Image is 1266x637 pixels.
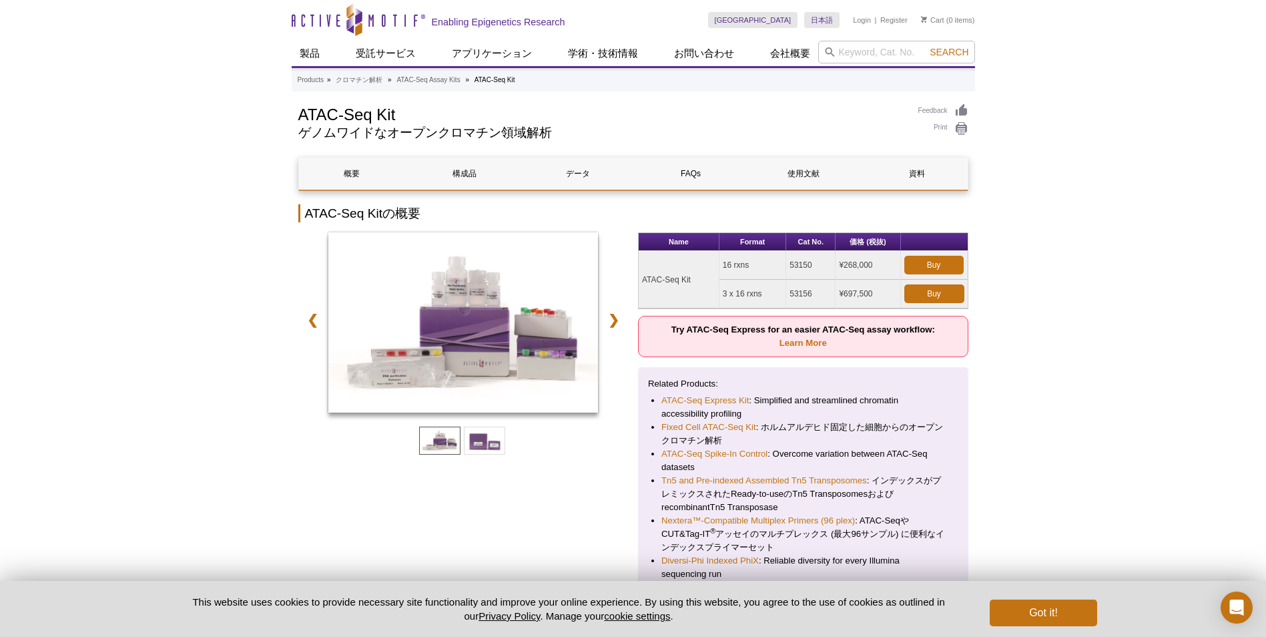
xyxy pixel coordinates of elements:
[786,251,836,280] td: 53150
[762,41,818,66] a: 会社概要
[412,158,518,190] a: 構成品
[875,12,877,28] li: |
[661,447,945,474] li: : Overcome variation between ATAC-Seq datasets
[921,15,944,25] a: Cart
[661,514,855,527] a: Nextera™-Compatible Multiplex Primers (96 plex)
[710,527,715,535] sup: ®
[348,41,424,66] a: 受託サービス
[836,280,900,308] td: ¥697,500
[930,47,968,57] span: Search
[751,158,857,190] a: 使用文献
[786,280,836,308] td: 53156
[604,610,670,622] button: cookie settings
[327,76,331,83] li: »
[719,280,786,308] td: 3 x 16 rxns
[786,233,836,251] th: Cat No.
[661,514,945,554] li: : ATAC-SeqやCUT&Tag-IT アッセイのマルチプレックス (最大96サンプル) に便利なインデックスプライマーセット
[853,15,871,25] a: Login
[836,233,900,251] th: 価格 (税抜)
[804,12,840,28] a: 日本語
[666,41,742,66] a: お問い合わせ
[661,421,945,447] li: : ホルムアルデヒド固定した細胞からのオープンクロマチン解析
[444,41,540,66] a: アプリケーション
[719,251,786,280] td: 16 rxns
[479,610,540,622] a: Privacy Policy
[292,41,328,66] a: 製品
[719,233,786,251] th: Format
[298,304,327,335] a: ❮
[432,16,565,28] h2: Enabling Epigenetics Research
[661,447,767,461] a: ATAC-Seq Spike-In Control
[926,46,972,58] button: Search
[904,256,964,274] a: Buy
[328,232,599,413] img: ATAC-Seq Kit
[990,600,1096,626] button: Got it!
[661,394,945,421] li: : Simplified and streamlined chromatin accessibility profiling
[474,76,515,83] li: ATAC-Seq Kit
[336,74,382,86] a: クロマチン解析
[918,103,968,118] a: Feedback
[639,251,719,308] td: ATAC-Seq Kit
[918,122,968,136] a: Print
[904,284,964,303] a: Buy
[661,474,867,487] a: Tn5 and Pre-indexed Assembled Tn5 Transposomes
[708,12,798,28] a: [GEOGRAPHIC_DATA]
[864,158,970,190] a: 資料
[599,304,628,335] a: ❯
[921,12,975,28] li: (0 items)
[328,232,599,417] a: ATAC-Seq Kit
[661,394,749,407] a: ATAC-Seq Express Kit
[298,74,324,86] a: Products
[661,421,756,434] a: Fixed Cell ATAC-Seq Kit
[671,325,935,348] strong: Try ATAC-Seq Express for an easier ATAC-Seq assay workflow:
[661,474,945,514] li: : インデックスがプレミックスされたReady-to-useのTn5 TransposomesおよびrecombinantTn5 Transposase
[639,233,719,251] th: Name
[298,204,968,222] h2: ATAC-Seq Kitの概要
[525,158,631,190] a: データ
[880,15,908,25] a: Register
[396,74,460,86] a: ATAC-Seq Assay Kits
[818,41,975,63] input: Keyword, Cat. No.
[298,103,905,124] h1: ATAC-Seq Kit
[779,338,827,348] a: Learn More
[299,158,405,190] a: 概要
[637,158,743,190] a: FAQs
[661,554,945,581] li: : Reliable diversity for every Illumina sequencing run
[836,251,900,280] td: ¥268,000
[648,377,958,391] p: Related Products:
[388,76,392,83] li: »
[1221,592,1253,624] div: Open Intercom Messenger
[170,595,968,623] p: This website uses cookies to provide necessary site functionality and improve your online experie...
[661,554,759,568] a: Diversi-Phi Indexed PhiX
[921,16,927,23] img: Your Cart
[560,41,646,66] a: 学術・技術情報
[298,127,905,139] h2: ゲノムワイドなオープンクロマチン領域解析
[465,76,469,83] li: »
